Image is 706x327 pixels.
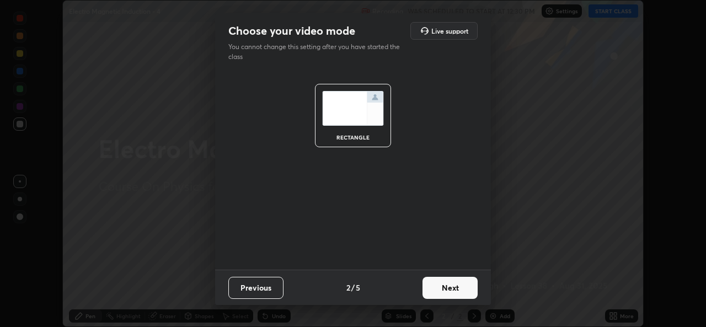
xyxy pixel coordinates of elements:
[346,282,350,293] h4: 2
[322,91,384,126] img: normalScreenIcon.ae25ed63.svg
[228,42,407,62] p: You cannot change this setting after you have started the class
[431,28,468,34] h5: Live support
[351,282,355,293] h4: /
[228,277,284,299] button: Previous
[228,24,355,38] h2: Choose your video mode
[331,135,375,140] div: rectangle
[422,277,478,299] button: Next
[356,282,360,293] h4: 5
